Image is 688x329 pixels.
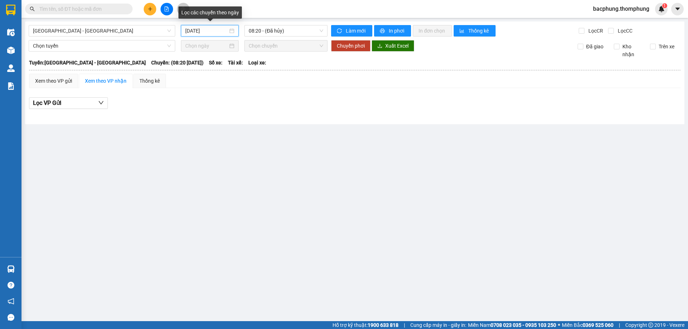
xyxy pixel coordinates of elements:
div: Thống kê [139,77,160,85]
span: search [30,6,35,11]
button: syncLàm mới [331,25,372,37]
img: warehouse-icon [7,265,15,273]
img: warehouse-icon [7,29,15,36]
span: notification [8,298,14,305]
span: bacphung.thomphung [587,4,655,13]
button: Lọc VP Gửi [29,97,108,109]
button: Chuyển phơi [331,40,371,52]
img: warehouse-icon [7,64,15,72]
span: Miền Bắc [562,321,613,329]
span: 1 [663,3,666,8]
span: Thống kê [468,27,490,35]
span: Hà Nội - Nghệ An [33,25,171,36]
span: question-circle [8,282,14,289]
span: Hỗ trợ kỹ thuật: [333,321,398,329]
img: solution-icon [7,82,15,90]
span: file-add [164,6,169,11]
button: bar-chartThống kê [454,25,496,37]
strong: 1900 633 818 [368,322,398,328]
span: down [98,100,104,106]
span: In phơi [389,27,405,35]
div: Lọc các chuyến theo ngày [178,6,242,19]
img: warehouse-icon [7,47,15,54]
span: Chọn chuyến [249,40,323,51]
span: bar-chart [459,28,465,34]
span: Lọc VP Gửi [33,98,61,107]
button: downloadXuất Excel [372,40,414,52]
div: Xem theo VP nhận [85,77,126,85]
span: Làm mới [346,27,367,35]
span: Đã giao [583,43,606,50]
button: aim [177,3,190,15]
span: Chọn tuyến [33,40,171,51]
span: 08:20 - (Đã hủy) [249,25,323,36]
strong: 0369 525 060 [583,322,613,328]
button: plus [144,3,156,15]
span: caret-down [674,6,681,12]
span: Lọc CR [586,27,604,35]
button: printerIn phơi [374,25,411,37]
button: file-add [161,3,173,15]
span: Chuyến: (08:20 [DATE]) [151,59,204,67]
span: Lọc CC [615,27,634,35]
span: plus [148,6,153,11]
button: caret-down [671,3,684,15]
span: copyright [648,323,653,328]
span: Trên xe [656,43,677,50]
span: ⚪️ [558,324,560,326]
span: message [8,314,14,321]
span: | [619,321,620,329]
span: sync [337,28,343,34]
input: Tìm tên, số ĐT hoặc mã đơn [39,5,124,13]
b: Tuyến: [GEOGRAPHIC_DATA] - [GEOGRAPHIC_DATA] [29,60,146,66]
sup: 1 [662,3,667,8]
span: Kho nhận [620,43,645,58]
span: Miền Nam [468,321,556,329]
input: 12/10/2025 [185,27,228,35]
img: icon-new-feature [658,6,665,12]
span: | [404,321,405,329]
span: Cung cấp máy in - giấy in: [410,321,466,329]
button: In đơn chọn [413,25,452,37]
img: logo-vxr [6,5,15,15]
div: Xem theo VP gửi [35,77,72,85]
span: printer [380,28,386,34]
strong: 0708 023 035 - 0935 103 250 [491,322,556,328]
